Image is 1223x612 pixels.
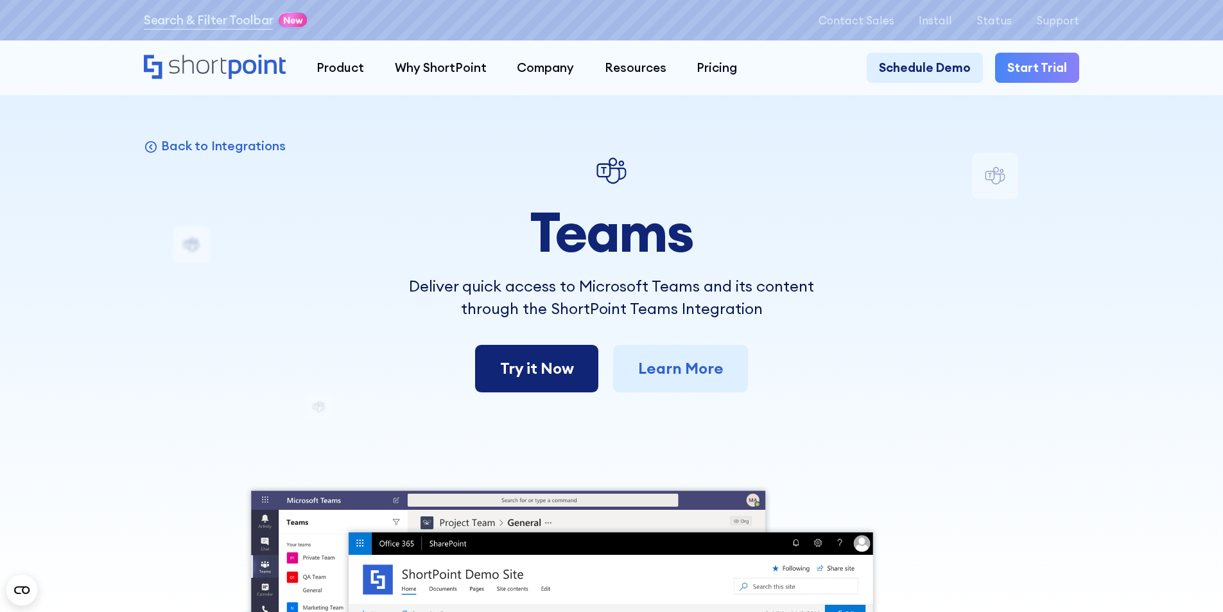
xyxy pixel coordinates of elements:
a: Start Trial [995,53,1079,83]
a: Schedule Demo [867,53,983,83]
a: Product [301,53,379,83]
h1: Teams [382,202,840,262]
div: Pricing [697,58,737,77]
img: Teams [593,153,630,189]
a: Status [976,14,1012,26]
div: Product [317,58,364,77]
button: Open CMP widget [6,575,37,606]
a: Learn More [613,345,747,392]
a: Home [144,55,286,81]
a: Resources [589,53,682,83]
a: Contact Sales [819,14,894,26]
a: Why ShortPoint [379,53,502,83]
a: Pricing [682,53,753,83]
div: Why ShortPoint [395,58,487,77]
div: Widget de chat [992,463,1223,612]
a: Install [919,14,952,26]
div: Company [517,58,574,77]
a: Company [501,53,589,83]
a: Try it Now [475,345,598,392]
div: Resources [605,58,666,77]
a: Back to Integrations [144,137,286,154]
p: Back to Integrations [161,137,285,154]
p: Deliver quick access to Microsoft Teams and its content through the ShortPoint Teams Integration [382,275,840,320]
a: Search & Filter Toolbar [144,11,273,30]
iframe: Chat Widget [992,463,1223,612]
a: Support [1036,14,1079,26]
